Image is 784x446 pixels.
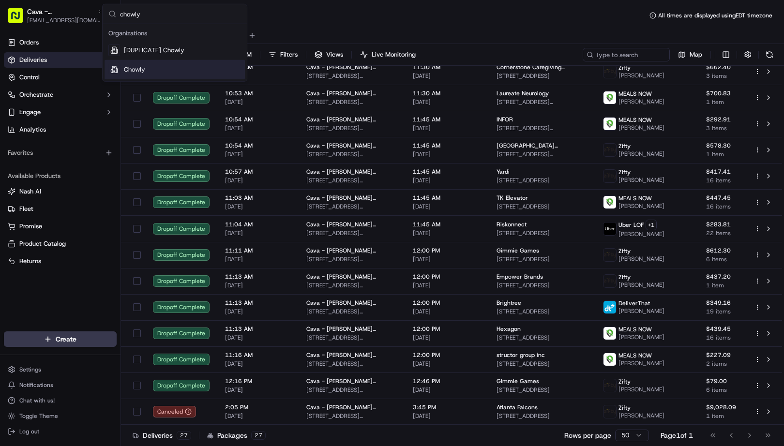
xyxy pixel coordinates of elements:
[4,168,117,184] div: Available Products
[497,142,588,149] span: [GEOGRAPHIC_DATA][PERSON_NAME]
[497,247,539,254] span: Gimmie Games
[4,363,117,376] button: Settings
[706,177,739,184] span: 16 items
[19,56,47,64] span: Deliveries
[706,98,739,106] span: 1 item
[706,194,739,202] span: $447.45
[413,308,481,315] span: [DATE]
[10,92,27,110] img: 1736555255976-a54dd68f-1ca7-489b-9aae-adbdc363a1c4
[618,386,664,393] span: [PERSON_NAME]
[8,257,113,266] a: Returns
[413,98,481,106] span: [DATE]
[603,353,616,366] img: melas_now_logo.png
[19,366,41,373] span: Settings
[306,351,397,359] span: Cava - [PERSON_NAME][GEOGRAPHIC_DATA]
[413,168,481,176] span: 11:45 AM
[413,116,481,123] span: 11:45 AM
[583,48,670,61] input: Type to search
[618,142,631,150] span: Zifty
[4,52,117,68] a: Deliveries
[674,48,707,61] button: Map
[306,124,397,132] span: [STREET_ADDRESS][PERSON_NAME]
[706,203,739,210] span: 16 items
[225,229,291,237] span: [DATE]
[225,255,291,263] span: [DATE]
[120,4,241,24] input: Search...
[618,72,664,79] span: [PERSON_NAME]
[497,98,588,106] span: [STREET_ADDRESS][PERSON_NAME]
[706,299,739,307] span: $349.16
[306,273,397,281] span: Cava - [PERSON_NAME][GEOGRAPHIC_DATA]
[19,381,53,389] span: Notifications
[225,308,291,315] span: [DATE]
[306,89,397,97] span: Cava - [PERSON_NAME][GEOGRAPHIC_DATA]
[4,4,100,27] button: Cava - [PERSON_NAME][GEOGRAPHIC_DATA][EMAIL_ADDRESS][DOMAIN_NAME]
[306,98,397,106] span: [STREET_ADDRESS][PERSON_NAME]
[413,229,481,237] span: [DATE]
[4,219,117,234] button: Promise
[497,325,521,333] span: Hexagon
[19,38,39,47] span: Orders
[497,229,588,237] span: [STREET_ADDRESS]
[413,360,481,368] span: [DATE]
[706,412,739,420] span: 1 item
[497,377,539,385] span: Gimmie Games
[306,229,397,237] span: [STREET_ADDRESS][PERSON_NAME]
[207,431,266,440] div: Packages
[618,202,664,210] span: [PERSON_NAME]
[618,326,652,333] span: MEALS NOW
[225,194,291,202] span: 11:03 AM
[690,50,702,59] span: Map
[706,72,739,80] span: 3 items
[413,177,481,184] span: [DATE]
[225,150,291,158] span: [DATE]
[603,223,616,235] img: uber-new-logo.jpeg
[326,50,343,59] span: Views
[618,281,664,289] span: [PERSON_NAME]
[4,409,117,423] button: Toggle Theme
[91,140,155,150] span: API Documentation
[618,176,664,184] span: [PERSON_NAME]
[706,255,739,263] span: 6 items
[306,255,397,263] span: [STREET_ADDRESS][PERSON_NAME]
[225,142,291,149] span: 10:54 AM
[225,403,291,411] span: 2:05 PM
[763,48,776,61] button: Refresh
[306,403,397,411] span: Cava - [PERSON_NAME][GEOGRAPHIC_DATA]
[618,64,631,72] span: Zifty
[497,403,538,411] span: Atlanta Falcons
[225,124,291,132] span: [DATE]
[306,142,397,149] span: Cava - [PERSON_NAME][GEOGRAPHIC_DATA]
[618,116,652,124] span: MEALS NOW
[306,168,397,176] span: Cava - [PERSON_NAME][GEOGRAPHIC_DATA]
[96,164,117,171] span: Pylon
[4,331,117,347] button: Create
[306,194,397,202] span: Cava - [PERSON_NAME][GEOGRAPHIC_DATA]
[4,201,117,217] button: Fleet
[413,150,481,158] span: [DATE]
[4,70,117,85] button: Control
[19,412,58,420] span: Toggle Theme
[19,222,42,231] span: Promise
[706,386,739,394] span: 6 items
[4,87,117,103] button: Orchestrate
[497,124,588,132] span: [STREET_ADDRESS][PERSON_NAME]
[497,282,588,289] span: [STREET_ADDRESS]
[603,275,616,287] img: zifty-logo-trans-sq.png
[153,406,196,417] div: Canceled
[225,247,291,254] span: 11:11 AM
[6,136,78,154] a: 📗Knowledge Base
[497,203,588,210] span: [STREET_ADDRESS]
[225,334,291,342] span: [DATE]
[497,72,588,80] span: [STREET_ADDRESS]
[19,108,41,117] span: Engage
[4,378,117,392] button: Notifications
[413,325,481,333] span: 12:00 PM
[27,16,105,24] span: [EMAIL_ADDRESS][DOMAIN_NAME]
[413,386,481,394] span: [DATE]
[706,229,739,237] span: 22 items
[4,35,117,50] a: Orders
[413,124,481,132] span: [DATE]
[306,177,397,184] span: [STREET_ADDRESS][PERSON_NAME]
[225,377,291,385] span: 12:16 PM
